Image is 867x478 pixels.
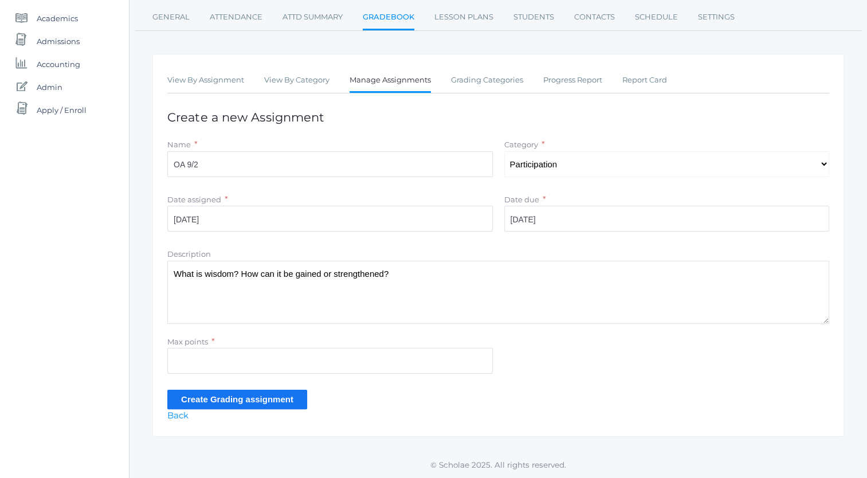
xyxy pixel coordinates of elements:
[167,69,244,92] a: View By Assignment
[434,6,493,29] a: Lesson Plans
[210,6,262,29] a: Attendance
[635,6,678,29] a: Schedule
[504,195,539,204] label: Date due
[283,6,343,29] a: Attd Summary
[167,249,211,258] label: Description
[451,69,523,92] a: Grading Categories
[37,7,78,30] span: Academics
[363,6,414,30] a: Gradebook
[543,69,602,92] a: Progress Report
[167,390,307,409] input: Create Grading assignment
[264,69,329,92] a: View By Category
[167,337,208,346] label: Max points
[350,69,431,93] a: Manage Assignments
[37,99,87,122] span: Apply / Enroll
[167,410,189,421] a: Back
[37,53,80,76] span: Accounting
[513,6,554,29] a: Students
[130,459,867,471] p: © Scholae 2025. All rights reserved.
[504,140,538,149] label: Category
[698,6,735,29] a: Settings
[167,111,829,124] h1: Create a new Assignment
[167,195,221,204] label: Date assigned
[37,76,62,99] span: Admin
[622,69,667,92] a: Report Card
[167,140,191,149] label: Name
[152,6,190,29] a: General
[37,30,80,53] span: Admissions
[574,6,615,29] a: Contacts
